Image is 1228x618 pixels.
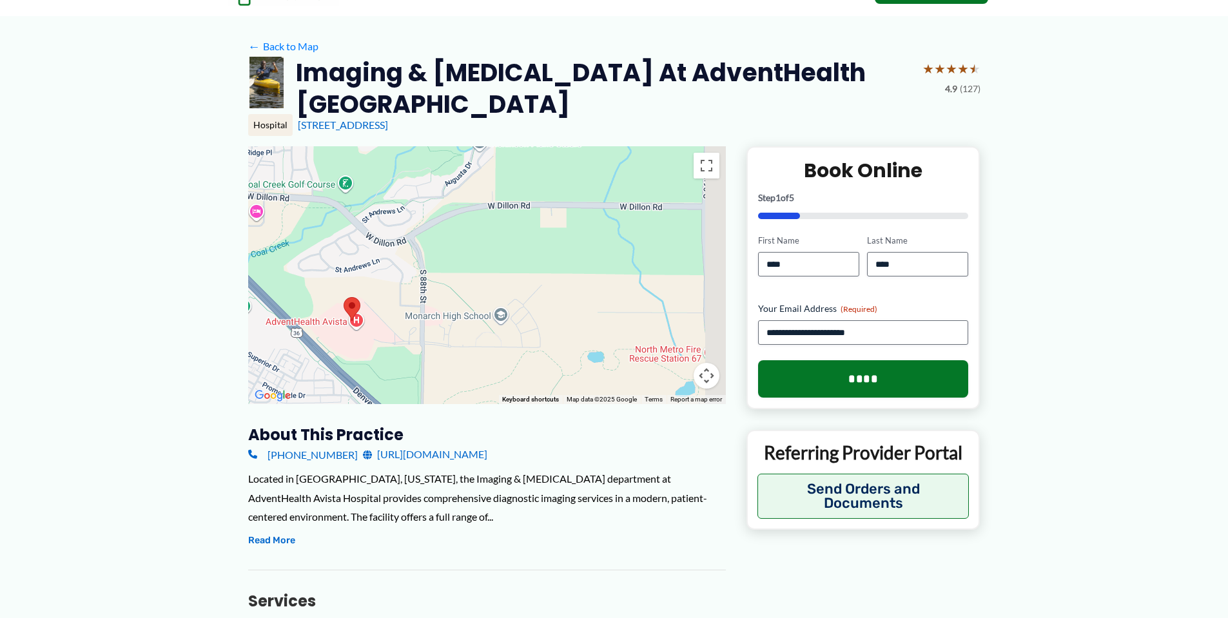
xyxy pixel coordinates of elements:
div: Located in [GEOGRAPHIC_DATA], [US_STATE], the Imaging & [MEDICAL_DATA] department at AdventHealth... [248,469,726,526]
span: 5 [789,192,794,203]
a: ←Back to Map [248,37,318,56]
button: Read More [248,533,295,548]
a: Report a map error [670,396,722,403]
span: ★ [946,57,957,81]
div: Hospital [248,114,293,136]
button: Map camera controls [694,363,719,389]
button: Keyboard shortcuts [502,395,559,404]
a: [PHONE_NUMBER] [248,445,358,464]
span: Map data ©2025 Google [567,396,637,403]
h2: Imaging & [MEDICAL_DATA] at AdventHealth [GEOGRAPHIC_DATA] [296,57,912,121]
p: Referring Provider Portal [757,441,970,464]
a: Terms (opens in new tab) [645,396,663,403]
span: ★ [957,57,969,81]
span: (Required) [841,304,877,314]
span: ★ [934,57,946,81]
button: Toggle fullscreen view [694,153,719,179]
button: Send Orders and Documents [757,474,970,519]
span: (127) [960,81,980,97]
span: ★ [969,57,980,81]
h3: About this practice [248,425,726,445]
label: Your Email Address [758,302,969,315]
span: ★ [922,57,934,81]
h2: Book Online [758,158,969,183]
a: Open this area in Google Maps (opens a new window) [251,387,294,404]
a: [URL][DOMAIN_NAME] [363,445,487,464]
label: Last Name [867,235,968,247]
span: 4.9 [945,81,957,97]
img: Google [251,387,294,404]
span: ← [248,40,260,52]
label: First Name [758,235,859,247]
h3: Services [248,591,726,611]
p: Step of [758,193,969,202]
span: 1 [775,192,781,203]
a: [STREET_ADDRESS] [298,119,388,131]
